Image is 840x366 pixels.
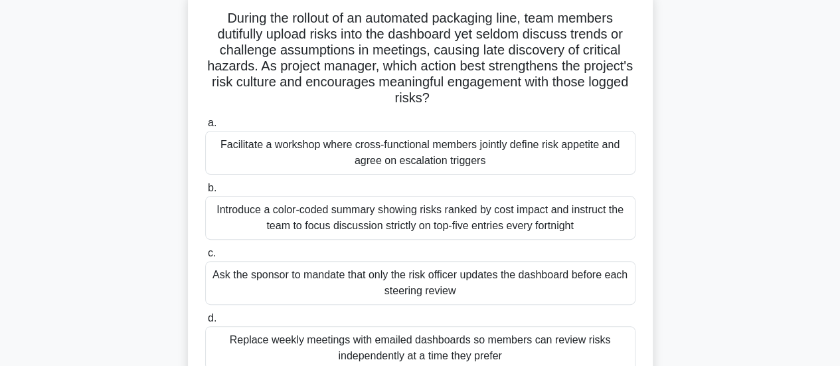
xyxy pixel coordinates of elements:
span: d. [208,312,216,323]
div: Introduce a color-coded summary showing risks ranked by cost impact and instruct the team to focu... [205,196,635,240]
span: a. [208,117,216,128]
h5: During the rollout of an automated packaging line, team members dutifully upload risks into the d... [204,10,637,107]
div: Ask the sponsor to mandate that only the risk officer updates the dashboard before each steering ... [205,261,635,305]
span: b. [208,182,216,193]
div: Facilitate a workshop where cross-functional members jointly define risk appetite and agree on es... [205,131,635,175]
span: c. [208,247,216,258]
